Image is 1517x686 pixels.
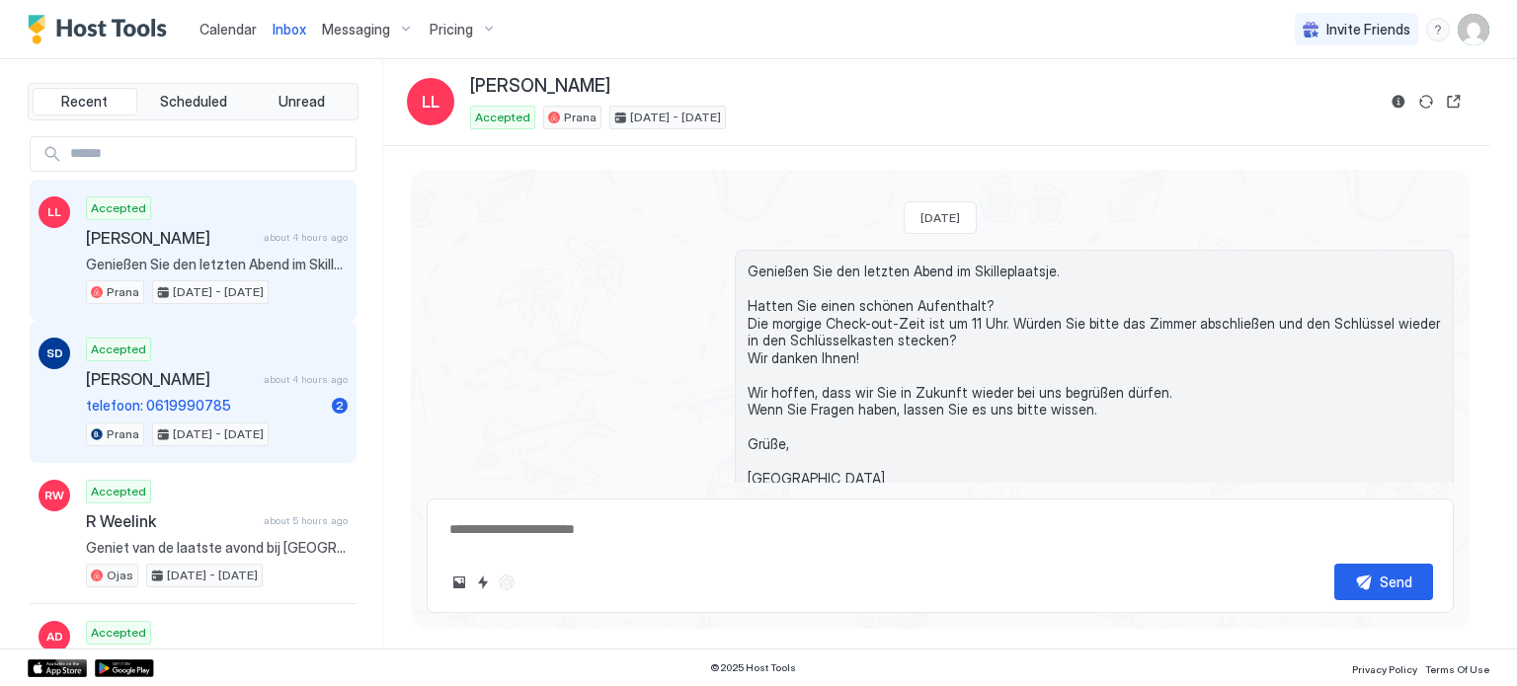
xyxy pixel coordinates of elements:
span: about 4 hours ago [264,373,348,386]
span: Pricing [430,21,473,38]
span: Accepted [475,109,530,126]
span: Prana [107,425,139,443]
span: [PERSON_NAME] [86,369,256,389]
button: Open reservation [1442,90,1466,114]
a: App Store [28,659,87,677]
span: Privacy Policy [1352,663,1417,675]
span: Genießen Sie den letzten Abend im Skilleplaatsje. Hatten Sie einen schönen Aufenthalt? Die morgig... [748,263,1441,488]
button: Scheduled [141,88,246,115]
span: Accepted [91,624,146,642]
div: Send [1380,572,1412,592]
span: 2 [336,398,344,413]
span: AD [46,628,63,646]
span: LL [422,90,439,114]
span: [DATE] [920,210,960,225]
button: Unread [249,88,354,115]
div: menu [1426,18,1450,41]
span: Unread [279,93,325,111]
input: Input Field [62,137,356,171]
span: LL [47,203,61,221]
span: Genießen Sie den letzten Abend im Skilleplaatsje. Hatten Sie einen schönen Aufenthalt? Die morgig... [86,256,348,273]
span: [PERSON_NAME] [86,228,256,248]
span: about 4 hours ago [264,231,348,244]
span: Calendar [200,21,257,38]
span: © 2025 Host Tools [710,661,796,674]
span: Recent [61,93,108,111]
a: Host Tools Logo [28,15,176,44]
button: Recent [33,88,137,115]
a: Google Play Store [95,659,154,677]
span: Geniet van de laatste avond bij [GEOGRAPHIC_DATA]. Heb je een fijn verblijf gehad? [DATE] is de c... [86,539,348,557]
span: R Weelink [86,511,256,531]
span: [DATE] - [DATE] [630,109,721,126]
div: tab-group [28,83,359,120]
span: Ojas [107,567,133,584]
span: RW [44,487,64,504]
span: [DATE] - [DATE] [167,567,258,584]
span: Accepted [91,483,146,500]
button: Sync reservation [1414,90,1438,114]
div: User profile [1458,14,1489,45]
span: Accepted [91,199,146,217]
span: [DATE] - [DATE] [173,283,264,301]
a: Privacy Policy [1352,657,1417,678]
button: Send [1334,564,1433,600]
a: Inbox [273,19,306,39]
span: Prana [107,283,139,301]
span: Messaging [322,21,390,38]
button: Quick reply [471,571,495,594]
span: about 5 hours ago [264,514,348,527]
span: Terms Of Use [1425,663,1489,675]
button: Reservation information [1387,90,1410,114]
span: Scheduled [160,93,227,111]
button: Upload image [447,571,471,594]
span: Accepted [91,341,146,358]
span: [PERSON_NAME] [470,75,610,98]
span: telefoon: 0619990785 [86,397,324,415]
a: Calendar [200,19,257,39]
span: SD [46,344,63,362]
span: Invite Friends [1326,21,1410,38]
span: Inbox [273,21,306,38]
span: [DATE] - [DATE] [173,425,264,443]
span: Prana [564,109,597,126]
a: Terms Of Use [1425,657,1489,678]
